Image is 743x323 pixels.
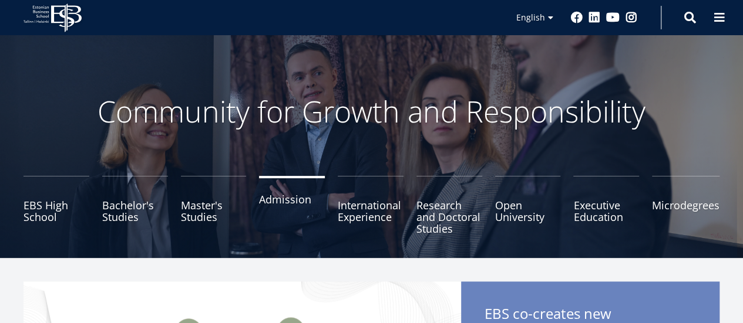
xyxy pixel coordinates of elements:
[60,94,683,129] p: Community for Growth and Responsibility
[23,176,89,234] a: EBS High School
[571,12,583,23] a: Facebook
[102,176,168,234] a: Bachelor's Studies
[573,176,639,234] a: Executive Education
[495,176,561,234] a: Open University
[416,176,482,234] a: Research and Doctoral Studies
[338,176,404,234] a: International Experience
[626,12,637,23] a: Instagram
[589,12,600,23] a: Linkedin
[181,176,247,234] a: Master's Studies
[259,176,325,234] a: Admission
[652,176,720,234] a: Microdegrees
[606,12,620,23] a: Youtube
